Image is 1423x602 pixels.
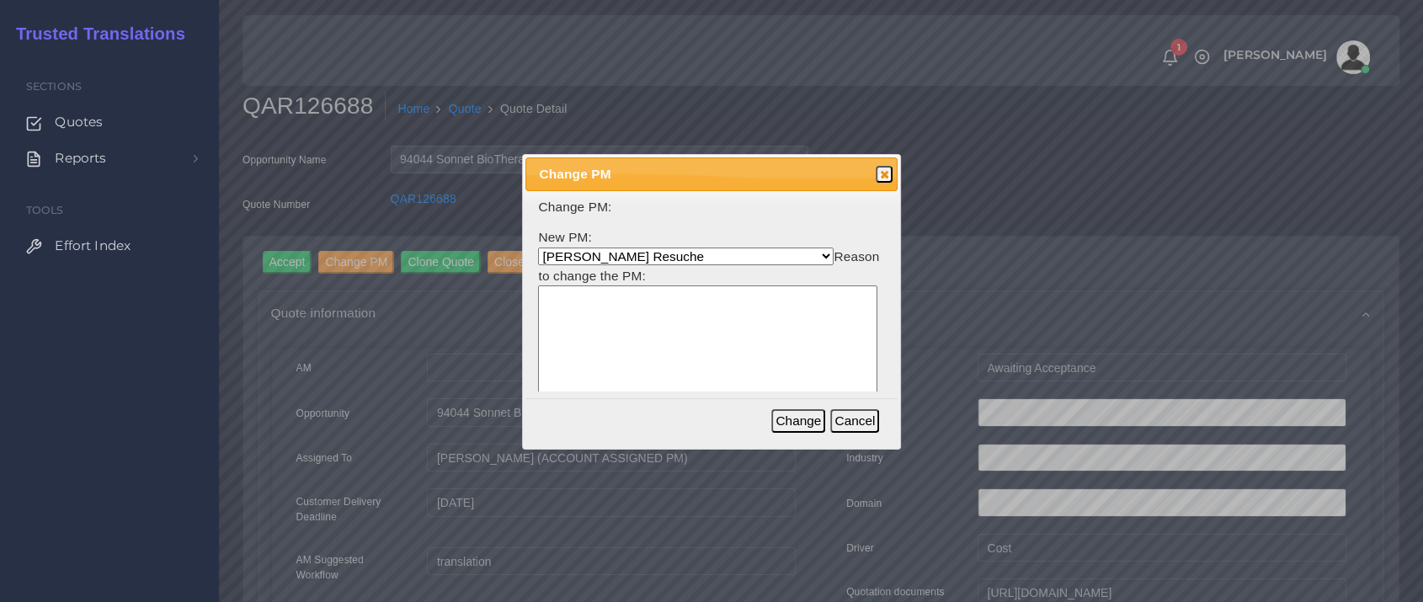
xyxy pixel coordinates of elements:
button: Change [771,409,825,433]
span: Quotes [55,113,103,131]
a: Reports [13,141,206,176]
button: Close [876,166,893,183]
span: Sections [26,80,82,93]
h2: Trusted Translations [4,24,185,44]
form: New PM: Reason to change the PM: [538,198,884,451]
span: Effort Index [55,237,131,255]
button: Cancel [830,409,879,433]
span: Change PM [539,164,849,184]
a: Quotes [13,104,206,140]
span: Reports [55,149,106,168]
a: Trusted Translations [4,20,185,48]
span: Tools [26,204,64,216]
a: Effort Index [13,228,206,264]
p: Change PM: [538,198,884,216]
